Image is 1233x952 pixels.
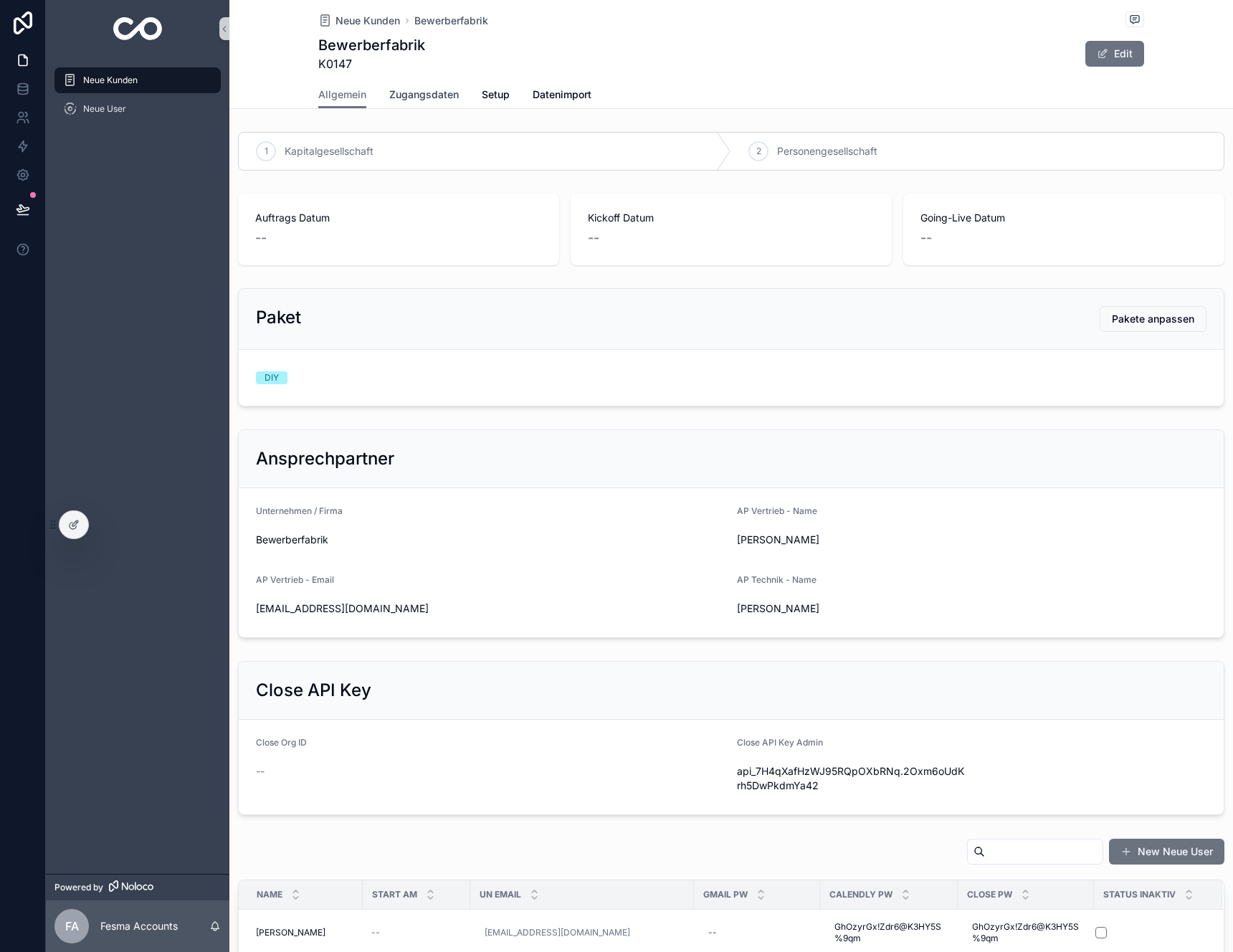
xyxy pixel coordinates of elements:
a: Allgemein [318,82,366,109]
h2: Close API Key [256,679,371,702]
span: [EMAIL_ADDRESS][DOMAIN_NAME] [256,601,725,616]
span: -- [255,228,267,248]
a: Neue Kunden [54,67,221,93]
button: Edit [1085,41,1144,67]
span: Powered by [54,882,103,893]
button: Pakete anpassen [1100,306,1206,332]
span: Zugangsdaten [389,87,459,102]
span: Pakete anpassen [1112,312,1194,326]
div: DIY [265,371,279,384]
span: Setup [482,87,510,102]
h2: Ansprechpartner [256,447,394,470]
a: Powered by [46,874,229,900]
span: [PERSON_NAME] [737,601,966,616]
img: App logo [113,17,163,40]
a: Datenimport [533,82,591,110]
a: -- [371,927,462,938]
a: GhOzyrGx!Zdr6@K3HY5S%9qm [829,915,949,950]
span: Bewerberfabrik [256,533,725,547]
span: -- [256,764,265,779]
div: scrollable content [46,57,229,141]
span: -- [920,228,932,248]
span: Neue Kunden [83,75,138,86]
span: K0147 [318,55,425,72]
div: -- [708,927,717,938]
span: Status Inaktiv [1103,889,1176,900]
span: Start am [372,889,417,900]
span: Kapitalgesellschaft [285,144,373,158]
a: Bewerberfabrik [414,14,488,28]
span: AP Vertrieb - Email [256,574,334,585]
span: -- [588,228,599,248]
span: GhOzyrGx!Zdr6@K3HY5S%9qm [972,921,1080,944]
span: Neue User [83,103,126,115]
span: Auftrags Datum [255,211,542,225]
span: Close API Key Admin [737,737,823,748]
span: [PERSON_NAME] [737,533,966,547]
h1: Bewerberfabrik [318,35,425,55]
span: Name [257,889,282,900]
span: [PERSON_NAME] [256,927,325,938]
span: UN Email [480,889,521,900]
h2: Paket [256,306,301,329]
span: Close Pw [967,889,1012,900]
a: [EMAIL_ADDRESS][DOMAIN_NAME] [485,927,630,938]
a: Neue Kunden [318,14,400,28]
span: 2 [756,146,761,157]
p: Fesma Accounts [100,919,178,933]
span: FA [65,918,79,935]
span: api_7H4qXafHzWJ95RQpOXbRNq.2Oxm6oUdKrh5DwPkdmYa42 [737,764,966,793]
a: GhOzyrGx!Zdr6@K3HY5S%9qm [966,915,1085,950]
span: -- [371,927,380,938]
span: Neue Kunden [335,14,400,28]
button: New Neue User [1109,839,1224,865]
span: Unternehmen / Firma [256,505,343,516]
span: Going-Live Datum [920,211,1207,225]
a: [EMAIL_ADDRESS][DOMAIN_NAME] [479,921,685,944]
a: Neue User [54,96,221,122]
a: [PERSON_NAME] [256,927,354,938]
span: Close Org ID [256,737,307,748]
span: Gmail Pw [703,889,748,900]
a: Zugangsdaten [389,82,459,110]
a: -- [703,921,811,944]
span: AP Technik - Name [737,574,817,585]
span: GhOzyrGx!Zdr6@K3HY5S%9qm [834,921,943,944]
span: Kickoff Datum [588,211,875,225]
span: Allgemein [318,87,366,102]
span: AP Vertrieb - Name [737,505,817,516]
span: 1 [265,146,268,157]
a: Setup [482,82,510,110]
span: Personengesellschaft [777,144,877,158]
span: Calendly Pw [829,889,892,900]
span: Datenimport [533,87,591,102]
